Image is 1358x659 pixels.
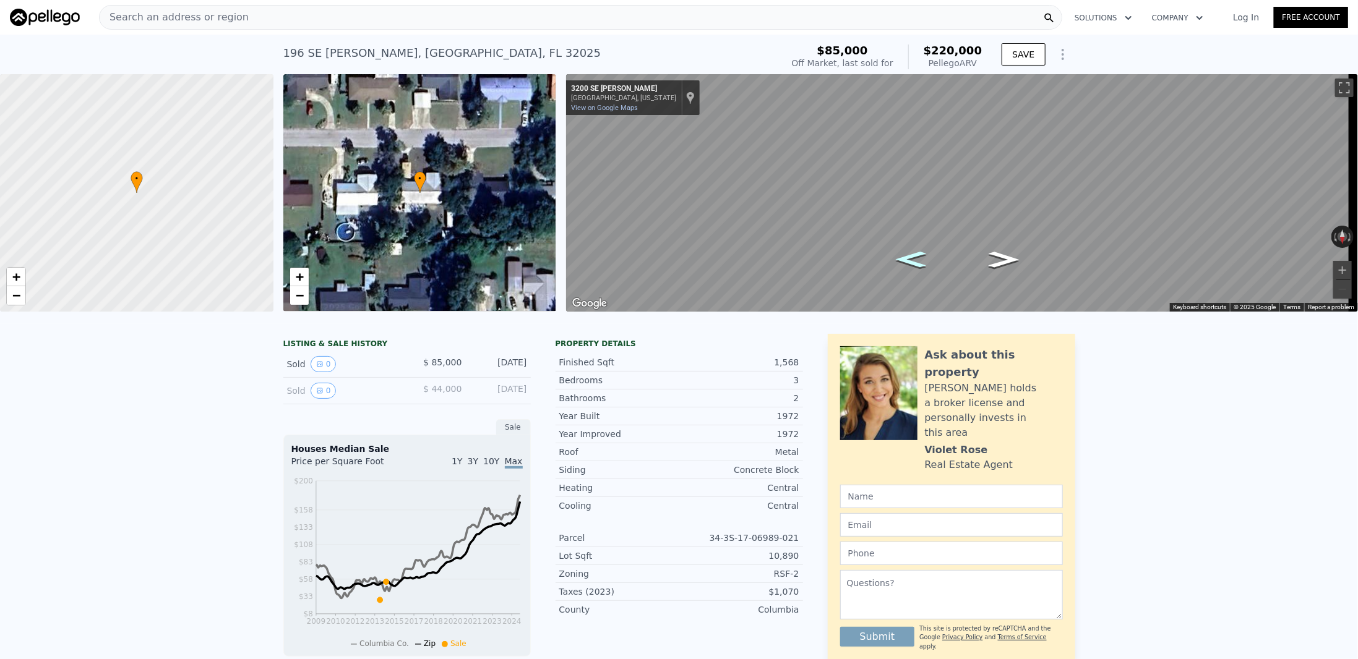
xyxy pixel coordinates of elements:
[840,627,915,647] button: Submit
[679,428,799,440] div: 1972
[1333,261,1352,279] button: Zoom in
[483,618,502,626] tspan: 2023
[976,248,1032,271] path: Go West, SE Greg Pl
[1051,42,1075,67] button: Show Options
[414,173,426,184] span: •
[556,339,803,349] div: Property details
[1347,226,1354,248] button: Rotate clockwise
[12,269,20,284] span: +
[559,568,679,580] div: Zoning
[1331,226,1338,248] button: Rotate counterclockwise
[294,477,313,485] tspan: $200
[559,482,679,494] div: Heating
[12,287,20,303] span: −
[424,618,443,626] tspan: 2018
[295,287,303,303] span: −
[423,357,462,367] span: $ 85,000
[444,618,463,626] tspan: 2020
[559,464,679,476] div: Siding
[100,10,249,25] span: Search an address or region
[679,446,799,458] div: Metal
[840,542,1063,565] input: Phone
[287,356,397,372] div: Sold
[679,392,799,404] div: 2
[423,384,462,394] span: $ 44,000
[942,634,982,640] a: Privacy Policy
[385,618,404,626] tspan: 2015
[326,618,345,626] tspan: 2010
[1338,226,1347,248] button: Reset the view
[295,269,303,284] span: +
[840,513,1063,537] input: Email
[7,286,25,305] a: Zoom out
[463,618,483,626] tspan: 2021
[1308,304,1354,310] a: Report a problem
[1274,7,1348,28] a: Free Account
[925,346,1063,381] div: Ask about this property
[1234,304,1276,310] span: © 2025 Google
[686,91,695,104] a: Show location on map
[294,523,313,532] tspan: $133
[559,356,679,368] div: Finished Sqft
[559,550,679,562] div: Lot Sqft
[283,339,531,351] div: LISTING & SALE HISTORY
[571,104,638,112] a: View on Google Maps
[679,482,799,494] div: Central
[679,410,799,422] div: 1972
[405,618,424,626] tspan: 2017
[566,74,1358,312] div: Street View
[559,603,679,616] div: County
[679,356,799,368] div: 1,568
[290,268,309,286] a: Zoom in
[1002,43,1045,66] button: SAVE
[559,410,679,422] div: Year Built
[925,381,1063,440] div: [PERSON_NAME] holds a broker license and personally invests in this area
[283,45,601,62] div: 196 SE [PERSON_NAME] , [GEOGRAPHIC_DATA] , FL 32025
[311,383,337,399] button: View historical data
[571,84,676,94] div: 3200 SE [PERSON_NAME]
[299,558,313,566] tspan: $83
[919,624,1062,651] div: This site is protected by reCAPTCHA and the Google and apply.
[10,9,80,26] img: Pellego
[414,171,426,193] div: •
[131,171,143,193] div: •
[559,392,679,404] div: Bathrooms
[1333,280,1352,299] button: Zoom out
[1065,7,1142,29] button: Solutions
[294,540,313,549] tspan: $108
[290,286,309,305] a: Zoom out
[483,456,499,466] span: 10Y
[496,419,531,435] div: Sale
[131,173,143,184] span: •
[1335,79,1354,97] button: Toggle fullscreen view
[679,568,799,580] div: RSF-2
[559,585,679,598] div: Taxes (2023)
[452,456,462,466] span: 1Y
[883,248,939,271] path: Go East, SE Greg Pl
[569,295,610,312] img: Google
[299,592,313,601] tspan: $33
[1142,7,1213,29] button: Company
[571,94,676,102] div: [GEOGRAPHIC_DATA], [US_STATE]
[291,455,407,475] div: Price per Square Foot
[559,532,679,544] div: Parcel
[559,374,679,386] div: Bedrooms
[925,457,1013,472] div: Real Estate Agent
[679,464,799,476] div: Concrete Block
[303,610,312,619] tspan: $8
[559,446,679,458] div: Roof
[472,356,527,372] div: [DATE]
[359,639,409,648] span: Columbia Co.
[346,618,365,626] tspan: 2012
[287,383,397,399] div: Sold
[424,639,436,648] span: Zip
[924,44,982,57] span: $220,000
[1283,304,1300,310] a: Terms (opens in new tab)
[306,618,325,626] tspan: 2009
[679,585,799,598] div: $1,070
[679,550,799,562] div: 10,890
[299,575,313,584] tspan: $58
[817,44,868,57] span: $85,000
[840,485,1063,508] input: Name
[450,639,466,648] span: Sale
